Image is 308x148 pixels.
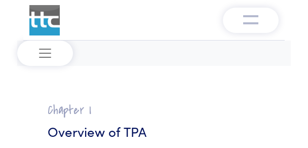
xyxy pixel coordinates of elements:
h2: Chapter I [48,102,260,118]
button: Toggle navigation [17,41,73,66]
button: Toggle navigation [223,8,279,33]
h3: Overview of TPA [48,122,260,140]
img: menu-v1.0.png [243,13,258,25]
img: ttc_logo_1x1_v1.0.png [29,5,60,35]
